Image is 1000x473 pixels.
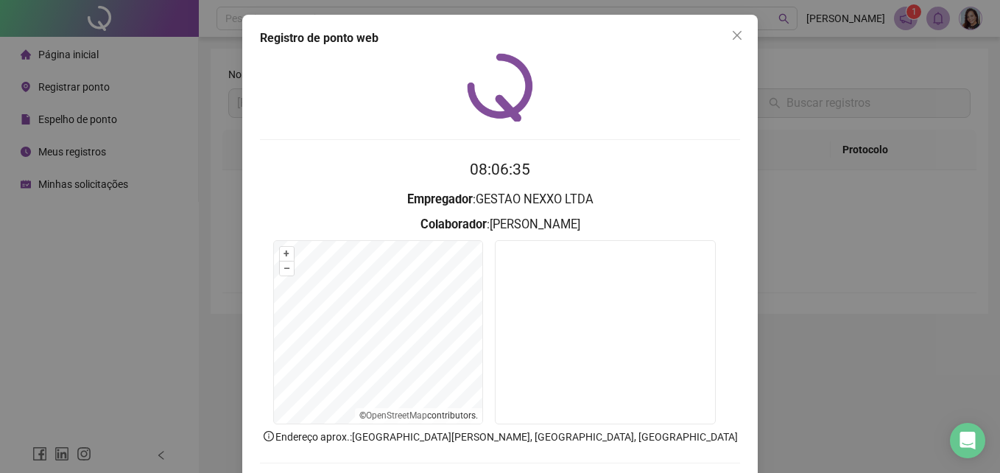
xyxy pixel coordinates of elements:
[467,53,533,122] img: QRPoint
[950,423,985,458] div: Open Intercom Messenger
[359,410,478,421] li: © contributors.
[366,410,427,421] a: OpenStreetMap
[280,262,294,276] button: –
[260,429,740,445] p: Endereço aprox. : [GEOGRAPHIC_DATA][PERSON_NAME], [GEOGRAPHIC_DATA], [GEOGRAPHIC_DATA]
[470,161,530,178] time: 08:06:35
[260,215,740,234] h3: : [PERSON_NAME]
[262,430,275,443] span: info-circle
[731,29,743,41] span: close
[407,192,473,206] strong: Empregador
[420,217,487,231] strong: Colaborador
[280,247,294,261] button: +
[260,29,740,47] div: Registro de ponto web
[725,24,749,47] button: Close
[260,190,740,209] h3: : GESTAO NEXXO LTDA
